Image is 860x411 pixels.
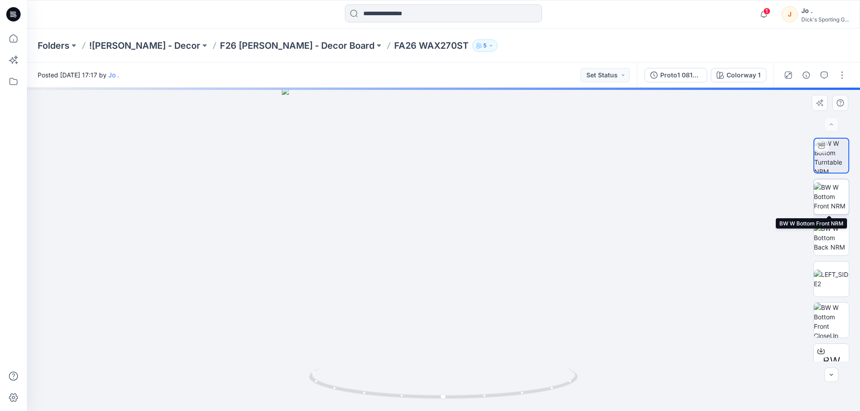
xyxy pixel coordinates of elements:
[645,68,707,82] button: Proto1 081425
[823,353,840,369] span: BW
[89,39,200,52] a: ![PERSON_NAME] - Decor
[763,8,770,15] span: 1
[814,139,848,173] img: BW W Bottom Turntable NRM
[38,39,69,52] a: Folders
[394,39,469,52] p: FA26 WAX270ST
[799,68,813,82] button: Details
[727,70,761,80] div: Colorway 1
[801,16,849,23] div: Dick's Sporting G...
[220,39,374,52] a: F26 [PERSON_NAME] - Decor Board
[38,70,119,80] span: Posted [DATE] 17:17 by
[483,41,486,51] p: 5
[711,68,766,82] button: Colorway 1
[814,303,849,338] img: BW W Bottom Front CloseUp NRM
[472,39,498,52] button: 5
[814,224,849,252] img: BW W Bottom Back NRM
[814,182,849,211] img: BW W Bottom Front NRM
[782,6,798,22] div: J
[108,71,119,79] a: Jo .
[801,5,849,16] div: Jo .
[814,270,849,288] img: LEFT_SIDE2
[660,70,701,80] div: Proto1 081425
